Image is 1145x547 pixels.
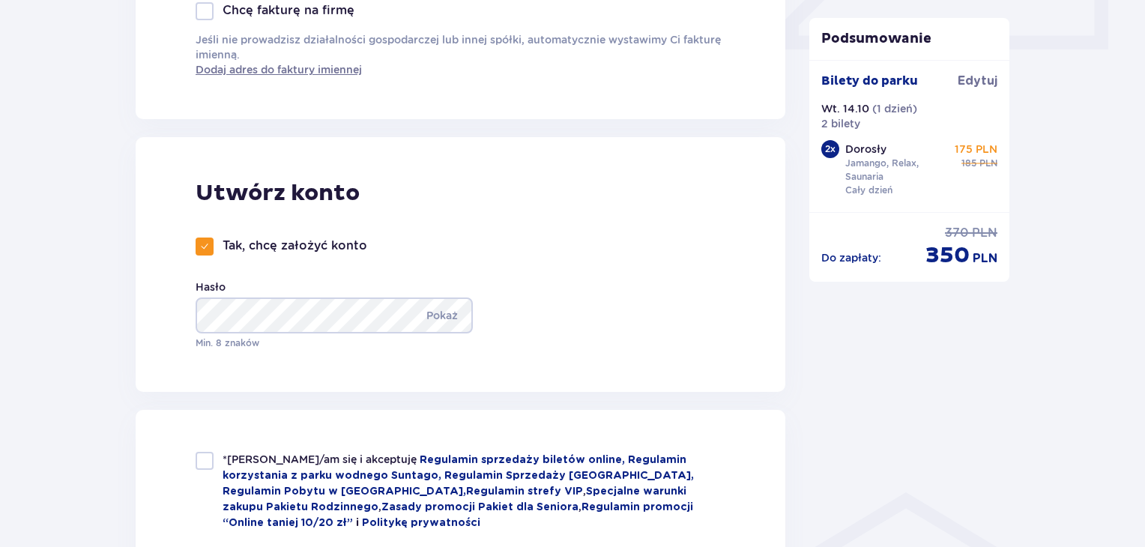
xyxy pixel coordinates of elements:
[223,2,354,19] p: Chcę fakturę na firmę
[821,116,860,131] p: 2 bilety
[955,142,997,157] p: 175 PLN
[845,142,886,157] p: Dorosły
[958,73,997,89] span: Edytuj
[444,471,694,481] a: Regulamin Sprzedaży [GEOGRAPHIC_DATA],
[223,453,420,465] span: *[PERSON_NAME]/am się i akceptuję
[466,486,583,497] a: Regulamin strefy VIP
[809,30,1010,48] p: Podsumowanie
[821,73,918,89] p: Bilety do parku
[979,157,997,170] span: PLN
[973,250,997,267] span: PLN
[945,225,969,241] span: 370
[821,140,839,158] div: 2 x
[821,101,869,116] p: Wt. 14.10
[972,225,997,241] span: PLN
[961,157,976,170] span: 185
[223,452,725,531] p: , , ,
[925,241,970,270] span: 350
[223,238,367,254] p: Tak, chcę założyć konto
[196,336,473,350] p: Min. 8 znaków
[845,157,949,184] p: Jamango, Relax, Saunaria
[426,297,458,333] p: Pokaż
[196,62,362,77] a: Dodaj adres do faktury imiennej
[362,518,480,528] a: Politykę prywatności
[196,32,725,77] p: Jeśli nie prowadzisz działalności gospodarczej lub innej spółki, automatycznie wystawimy Ci faktu...
[196,179,360,208] p: Utwórz konto
[872,101,917,116] p: ( 1 dzień )
[196,279,226,294] label: Hasło
[223,486,466,497] a: Regulamin Pobytu w [GEOGRAPHIC_DATA],
[381,502,578,513] a: Zasady promocji Pakiet dla Seniora
[356,518,362,528] span: i
[420,455,628,465] a: Regulamin sprzedaży biletów online,
[845,184,892,197] p: Cały dzień
[821,250,881,265] p: Do zapłaty :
